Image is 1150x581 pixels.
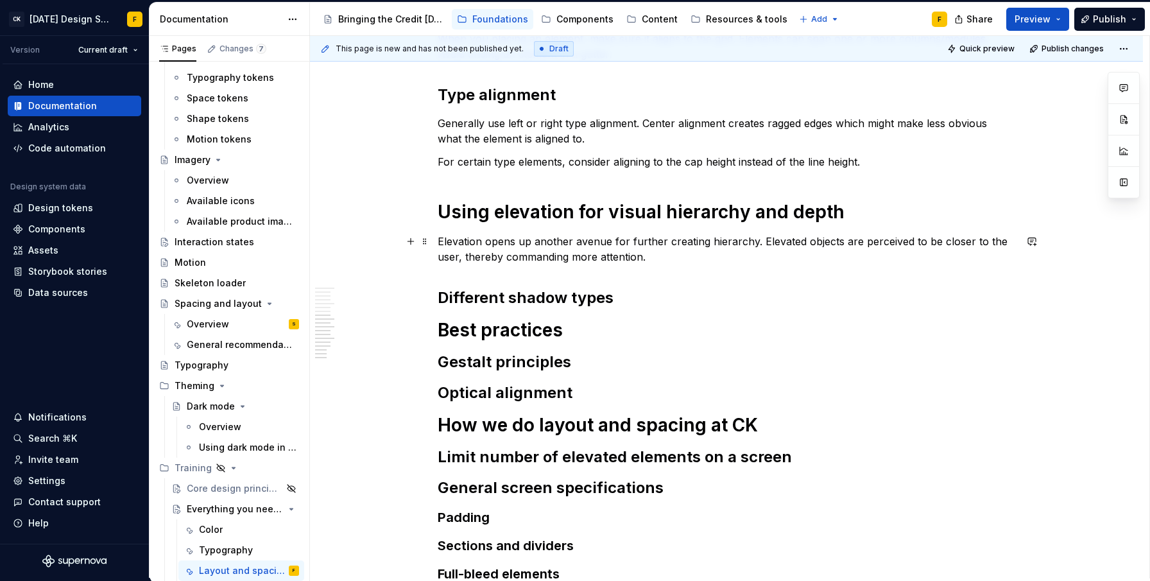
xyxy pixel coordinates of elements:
[166,499,304,519] a: Everything you need to know
[28,517,49,530] div: Help
[452,9,533,30] a: Foundations
[175,277,246,290] div: Skeleton loader
[154,355,304,376] a: Typography
[472,13,528,26] div: Foundations
[318,9,449,30] a: Bringing the Credit [DATE] brand to life across products
[199,544,253,557] div: Typography
[28,474,65,487] div: Settings
[438,116,1015,146] p: Generally use left or right type alignment. Center alignment creates ragged edges which might mak...
[133,14,137,24] div: F
[154,252,304,273] a: Motion
[292,318,296,331] div: S
[685,9,793,30] a: Resources & tools
[8,219,141,239] a: Components
[438,352,1015,372] h2: Gestalt principles
[199,564,286,577] div: Layout and spacing
[175,256,206,269] div: Motion
[1042,44,1104,54] span: Publish changes
[199,421,241,433] div: Overview
[1093,13,1126,26] span: Publish
[187,174,229,187] div: Overview
[8,492,141,512] button: Contact support
[160,13,281,26] div: Documentation
[438,234,1015,264] p: Elevation opens up another avenue for further creating hierarchy. Elevated objects are perceived ...
[175,153,210,166] div: Imagery
[642,13,678,26] div: Content
[178,540,304,560] a: Typography
[621,9,683,30] a: Content
[178,519,304,540] a: Color
[28,202,93,214] div: Design tokens
[438,200,1015,223] h1: Using elevation for visual hierarchy and depth
[166,191,304,211] a: Available icons
[187,195,255,207] div: Available icons
[187,503,284,516] div: Everything you need to know
[154,150,304,170] a: Imagery
[1015,13,1051,26] span: Preview
[178,560,304,581] a: Layout and spacingF
[28,265,107,278] div: Storybook stories
[187,318,229,331] div: Overview
[166,314,304,334] a: OverviewS
[556,13,614,26] div: Components
[8,117,141,137] a: Analytics
[438,508,1015,526] h3: Padding
[3,5,146,33] button: CK[DATE] Design SystemF
[187,215,293,228] div: Available product imagery
[438,537,1015,555] h3: Sections and dividers
[28,244,58,257] div: Assets
[1026,40,1110,58] button: Publish changes
[28,78,54,91] div: Home
[438,288,1015,308] h2: Different shadow types
[78,45,128,55] span: Current draft
[8,261,141,282] a: Storybook stories
[8,282,141,303] a: Data sources
[28,411,87,424] div: Notifications
[154,458,304,478] div: Training
[187,71,274,84] div: Typography tokens
[438,383,1015,403] h2: Optical alignment
[28,432,77,445] div: Search ⌘K
[166,478,304,499] a: Core design principles
[166,108,304,129] a: Shape tokens
[938,14,941,24] div: F
[187,482,282,495] div: Core design principles
[9,12,24,27] div: CK
[811,14,827,24] span: Add
[318,6,793,32] div: Page tree
[28,142,106,155] div: Code automation
[166,170,304,191] a: Overview
[536,9,619,30] a: Components
[8,138,141,159] a: Code automation
[28,121,69,134] div: Analytics
[187,338,293,351] div: General recommendations
[166,129,304,150] a: Motion tokens
[256,44,266,54] span: 7
[187,112,249,125] div: Shape tokens
[8,240,141,261] a: Assets
[175,462,212,474] div: Training
[8,449,141,470] a: Invite team
[8,198,141,218] a: Design tokens
[28,100,97,112] div: Documentation
[187,92,248,105] div: Space tokens
[438,85,1015,105] h2: Type alignment
[154,273,304,293] a: Skeleton loader
[438,413,1015,437] h1: How we do layout and spacing at CK
[336,44,524,54] span: This page is new and has not been published yet.
[28,223,85,236] div: Components
[166,334,304,355] a: General recommendations
[154,293,304,314] a: Spacing and layout
[438,478,1015,498] h2: General screen specifications
[30,13,112,26] div: [DATE] Design System
[8,74,141,95] a: Home
[1006,8,1069,31] button: Preview
[42,555,107,568] svg: Supernova Logo
[549,44,569,54] span: Draft
[166,67,304,88] a: Typography tokens
[8,513,141,533] button: Help
[73,41,144,59] button: Current draft
[293,564,295,577] div: F
[154,232,304,252] a: Interaction states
